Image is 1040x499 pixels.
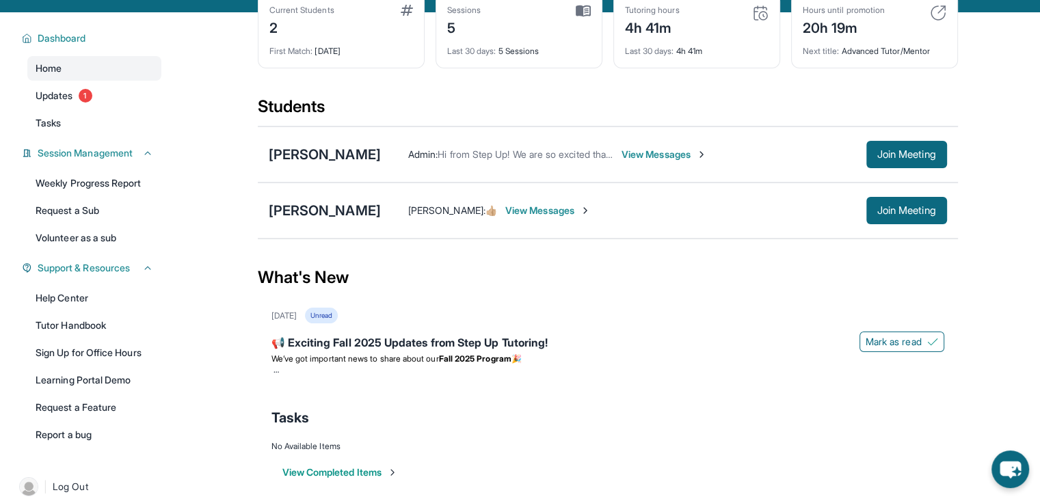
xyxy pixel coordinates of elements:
[36,62,62,75] span: Home
[27,56,161,81] a: Home
[19,477,38,496] img: user-img
[625,5,680,16] div: Tutoring hours
[271,353,439,364] span: We’ve got important news to share about our
[696,149,707,160] img: Chevron-Right
[27,83,161,108] a: Updates1
[408,148,438,160] span: Admin :
[271,334,944,353] div: 📢 Exciting Fall 2025 Updates from Step Up Tutoring!
[866,335,922,349] span: Mark as read
[803,16,885,38] div: 20h 19m
[439,353,511,364] strong: Fall 2025 Program
[27,111,161,135] a: Tasks
[269,201,381,220] div: [PERSON_NAME]
[32,31,153,45] button: Dashboard
[991,450,1029,488] button: chat-button
[27,313,161,338] a: Tutor Handbook
[866,141,947,168] button: Join Meeting
[27,340,161,365] a: Sign Up for Office Hours
[447,46,496,56] span: Last 30 days :
[79,89,92,103] span: 1
[271,408,309,427] span: Tasks
[859,332,944,352] button: Mark as read
[38,31,86,45] span: Dashboard
[927,336,938,347] img: Mark as read
[447,38,591,57] div: 5 Sessions
[447,5,481,16] div: Sessions
[877,206,936,215] span: Join Meeting
[271,310,297,321] div: [DATE]
[38,146,133,160] span: Session Management
[408,204,485,216] span: [PERSON_NAME] :
[576,5,591,17] img: card
[44,478,47,495] span: |
[305,308,338,323] div: Unread
[803,46,840,56] span: Next title :
[269,38,413,57] div: [DATE]
[271,441,944,452] div: No Available Items
[32,146,153,160] button: Session Management
[485,204,497,216] span: 👍🏼
[269,16,334,38] div: 2
[511,353,522,364] span: 🎉
[282,466,398,479] button: View Completed Items
[38,261,130,275] span: Support & Resources
[27,395,161,420] a: Request a Feature
[27,368,161,392] a: Learning Portal Demo
[27,171,161,195] a: Weekly Progress Report
[258,96,958,126] div: Students
[803,38,946,57] div: Advanced Tutor/Mentor
[625,16,680,38] div: 4h 41m
[269,5,334,16] div: Current Students
[803,5,885,16] div: Hours until promotion
[866,197,947,224] button: Join Meeting
[625,38,769,57] div: 4h 41m
[269,145,381,164] div: [PERSON_NAME]
[447,16,481,38] div: 5
[752,5,769,21] img: card
[27,286,161,310] a: Help Center
[53,480,88,494] span: Log Out
[258,247,958,308] div: What's New
[930,5,946,21] img: card
[36,116,61,130] span: Tasks
[580,205,591,216] img: Chevron-Right
[36,89,73,103] span: Updates
[877,150,936,159] span: Join Meeting
[505,204,591,217] span: View Messages
[625,46,674,56] span: Last 30 days :
[32,261,153,275] button: Support & Resources
[27,226,161,250] a: Volunteer as a sub
[269,46,313,56] span: First Match :
[27,422,161,447] a: Report a bug
[27,198,161,223] a: Request a Sub
[401,5,413,16] img: card
[622,148,707,161] span: View Messages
